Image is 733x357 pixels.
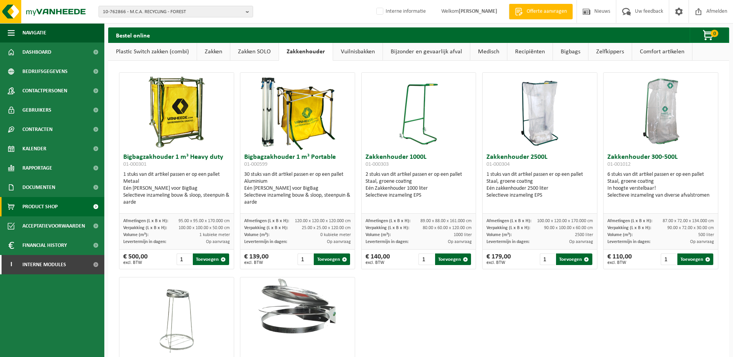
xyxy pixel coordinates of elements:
[123,253,148,265] div: € 500,00
[509,4,573,19] a: Offerte aanvragen
[123,240,166,244] span: Levertermijn in dagen:
[22,139,46,158] span: Kalender
[22,120,53,139] span: Contracten
[607,240,650,244] span: Levertermijn in dagen:
[486,260,511,265] span: excl. BTW
[486,240,529,244] span: Levertermijn in dagen:
[661,253,676,265] input: 1
[366,219,410,223] span: Afmetingen (L x B x H):
[197,43,230,61] a: Zakken
[677,253,713,265] button: Toevoegen
[244,192,351,206] div: Selectieve inzameling bouw & sloop, steenpuin & aarde
[22,178,55,197] span: Documenten
[244,219,289,223] span: Afmetingen (L x B x H):
[320,233,351,237] span: 0 kubieke meter
[470,43,507,61] a: Medisch
[607,219,652,223] span: Afmetingen (L x B x H):
[279,43,333,61] a: Zakkenhouder
[244,240,287,244] span: Levertermijn in dagen:
[366,178,472,185] div: Staal, groene coating
[244,171,351,206] div: 30 stuks van dit artikel passen er op een pallet
[575,233,593,237] span: 2500 liter
[22,197,58,216] span: Product Shop
[8,255,15,274] span: I
[423,226,472,230] span: 80.00 x 60.00 x 120.00 cm
[199,233,230,237] span: 1 kubieke meter
[244,154,351,169] h3: Bigbagzakhouder 1 m³ Portable
[383,43,470,61] a: Bijzonder en gevaarlijk afval
[366,240,408,244] span: Levertermijn in dagen:
[607,233,633,237] span: Volume (m³):
[22,42,51,62] span: Dashboard
[486,226,530,230] span: Verpakking (L x B x H):
[366,154,472,169] h3: Zakkenhouder 1000L
[698,233,714,237] span: 500 liter
[667,226,714,230] span: 90.00 x 72.00 x 30.00 cm
[569,240,593,244] span: Op aanvraag
[123,219,168,223] span: Afmetingen (L x B x H):
[179,219,230,223] span: 95.00 x 95.00 x 170.000 cm
[366,161,389,167] span: 01-000303
[366,253,390,265] div: € 140,00
[244,161,267,167] span: 01-000599
[544,226,593,230] span: 90.00 x 100.00 x 60.00 cm
[108,43,197,61] a: Plastic Switch zakken (combi)
[663,219,714,223] span: 87.00 x 72.00 x 134.000 cm
[435,253,471,265] button: Toevoegen
[607,185,714,192] div: In hoogte verstelbaar!
[622,73,699,150] img: 01-001012
[333,43,383,61] a: Vuilnisbakken
[418,253,434,265] input: 1
[103,6,243,18] span: 10-762866 - M.C.A. RECYCLING - FOREST
[123,233,148,237] span: Volume (m³):
[486,185,593,192] div: Eén zakkenhouder 2500 liter
[607,253,632,265] div: € 110,00
[607,260,632,265] span: excl. BTW
[193,253,229,265] button: Toevoegen
[486,178,593,185] div: Staal, groene coating
[244,185,351,192] div: Eén [PERSON_NAME] voor BigBag
[607,226,651,230] span: Verpakking (L x B x H):
[99,6,253,17] button: 10-762866 - M.C.A. RECYCLING - FOREST
[230,43,279,61] a: Zakken SOLO
[366,226,409,230] span: Verpakking (L x B x H):
[486,233,512,237] span: Volume (m³):
[123,260,148,265] span: excl. BTW
[607,161,631,167] span: 01-001012
[486,219,531,223] span: Afmetingen (L x B x H):
[240,277,355,335] img: 01-000307
[22,23,46,42] span: Navigatie
[123,171,230,206] div: 1 stuks van dit artikel passen er op een pallet
[459,8,497,14] strong: [PERSON_NAME]
[366,171,472,199] div: 2 stuks van dit artikel passen er op een pallet
[399,73,438,150] img: 01-000303
[177,253,192,265] input: 1
[123,192,230,206] div: Selectieve inzameling bouw & sloop, steenpuin & aarde
[486,253,511,265] div: € 179,00
[588,43,632,61] a: Zelfkippers
[123,161,146,167] span: 01-000301
[486,171,593,199] div: 1 stuks van dit artikel passen er op een pallet
[22,62,68,81] span: Bedrijfsgegevens
[22,236,67,255] span: Financial History
[366,233,391,237] span: Volume (m³):
[123,185,230,192] div: Eén [PERSON_NAME] voor BigBag
[486,192,593,199] div: Selectieve inzameling EPS
[537,219,593,223] span: 100.00 x 120.00 x 170.000 cm
[448,240,472,244] span: Op aanvraag
[22,216,85,236] span: Acceptatievoorwaarden
[157,277,196,355] img: 01-000306
[244,178,351,185] div: Aluminium
[123,154,230,169] h3: Bigbagzakhouder 1 m³ Heavy duty
[327,240,351,244] span: Op aanvraag
[556,253,592,265] button: Toevoegen
[22,255,66,274] span: Interne modules
[711,30,718,37] span: 0
[295,219,351,223] span: 120.00 x 120.00 x 120.000 cm
[244,226,288,230] span: Verpakking (L x B x H):
[123,178,230,185] div: Metaal
[302,226,351,230] span: 25.00 x 25.00 x 120.00 cm
[420,219,472,223] span: 89.00 x 88.00 x 161.000 cm
[375,6,426,17] label: Interne informatie
[690,240,714,244] span: Op aanvraag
